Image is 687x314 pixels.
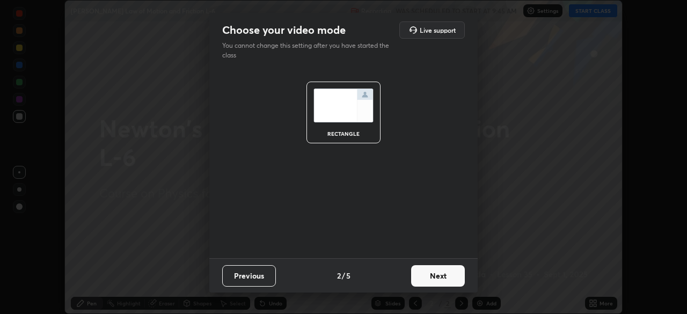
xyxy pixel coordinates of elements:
[222,265,276,287] button: Previous
[342,270,345,281] h4: /
[222,41,396,60] p: You cannot change this setting after you have started the class
[420,27,456,33] h5: Live support
[222,23,346,37] h2: Choose your video mode
[411,265,465,287] button: Next
[337,270,341,281] h4: 2
[346,270,350,281] h4: 5
[322,131,365,136] div: rectangle
[313,89,374,122] img: normalScreenIcon.ae25ed63.svg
